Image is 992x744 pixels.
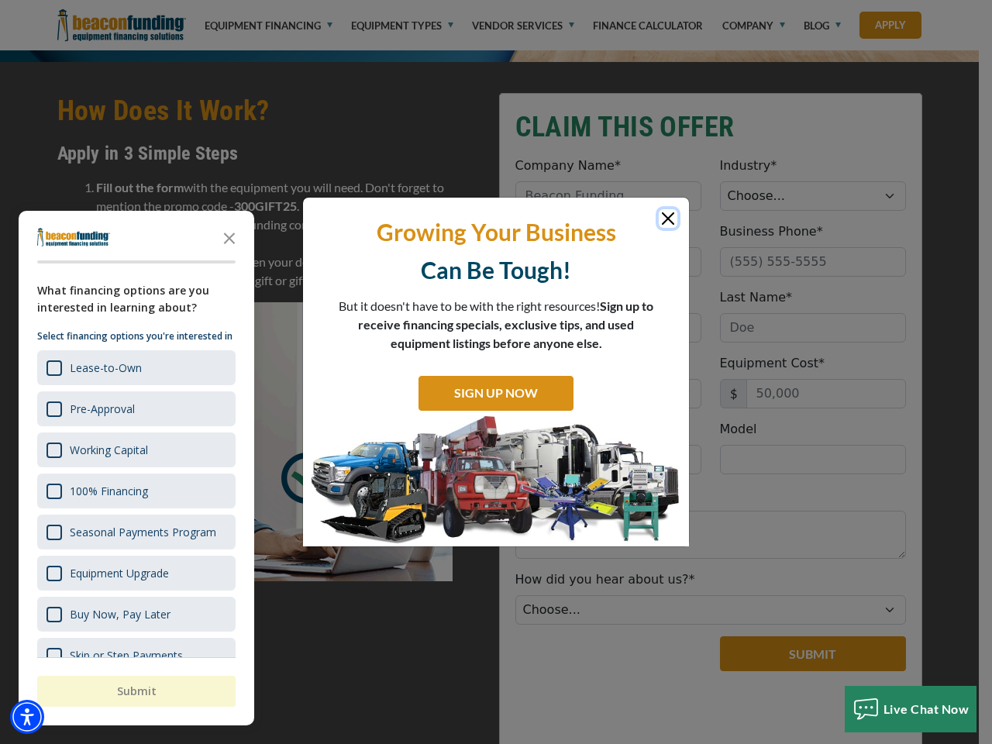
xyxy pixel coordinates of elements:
div: Accessibility Menu [10,700,44,734]
div: Lease-to-Own [70,360,142,375]
div: Survey [19,211,254,725]
img: SIGN UP NOW [303,415,689,546]
div: Skip or Step Payments [37,638,236,673]
div: Pre-Approval [37,391,236,426]
div: Equipment Upgrade [37,556,236,591]
div: Working Capital [70,443,148,457]
div: Skip or Step Payments [70,648,183,663]
div: Buy Now, Pay Later [70,607,170,622]
div: Lease-to-Own [37,350,236,385]
button: Submit [37,676,236,707]
button: Close the survey [214,222,245,253]
div: Working Capital [37,432,236,467]
p: Select financing options you're interested in [37,329,236,344]
p: But it doesn't have to be with the right resources! [338,297,654,353]
button: Close [659,209,677,228]
p: Growing Your Business [315,217,677,247]
div: 100% Financing [70,484,148,498]
div: Equipment Upgrade [70,566,169,580]
button: Live Chat Now [845,686,977,732]
div: What financing options are you interested in learning about? [37,282,236,316]
div: Pre-Approval [70,401,135,416]
div: Seasonal Payments Program [37,515,236,549]
div: Buy Now, Pay Later [37,597,236,632]
div: 100% Financing [37,474,236,508]
img: Company logo [37,228,110,246]
div: Seasonal Payments Program [70,525,216,539]
span: Live Chat Now [883,701,970,716]
span: Sign up to receive financing specials, exclusive tips, and used equipment listings before anyone ... [358,298,653,350]
a: SIGN UP NOW [418,376,573,411]
p: Can Be Tough! [315,255,677,285]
